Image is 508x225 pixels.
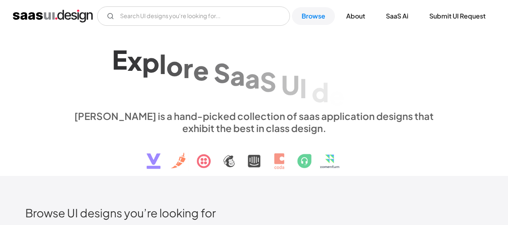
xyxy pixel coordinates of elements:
input: Search UI designs you're looking for... [97,6,290,26]
div: e [193,54,209,85]
div: r [183,52,193,83]
div: d [312,76,329,107]
a: SaaS Ai [376,7,418,25]
div: S [260,66,276,97]
a: Browse [292,7,335,25]
div: U [281,69,300,100]
div: x [127,45,142,76]
a: home [13,10,93,23]
div: o [166,50,183,81]
div: l [159,48,166,79]
div: [PERSON_NAME] is a hand-picked collection of saas application designs that exhibit the best in cl... [69,110,439,134]
img: text, icon, saas logo [133,134,376,176]
a: Submit UI Request [420,7,495,25]
h1: Explore SaaS UI design patterns & interactions. [69,40,439,102]
div: I [300,72,307,103]
form: Email Form [97,6,290,26]
div: p [142,46,159,77]
h2: Browse UI designs you’re looking for [25,206,483,220]
div: a [245,62,260,93]
div: E [112,43,127,74]
a: About [337,7,375,25]
div: a [230,60,245,91]
div: e [329,80,345,111]
div: S [214,57,230,88]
